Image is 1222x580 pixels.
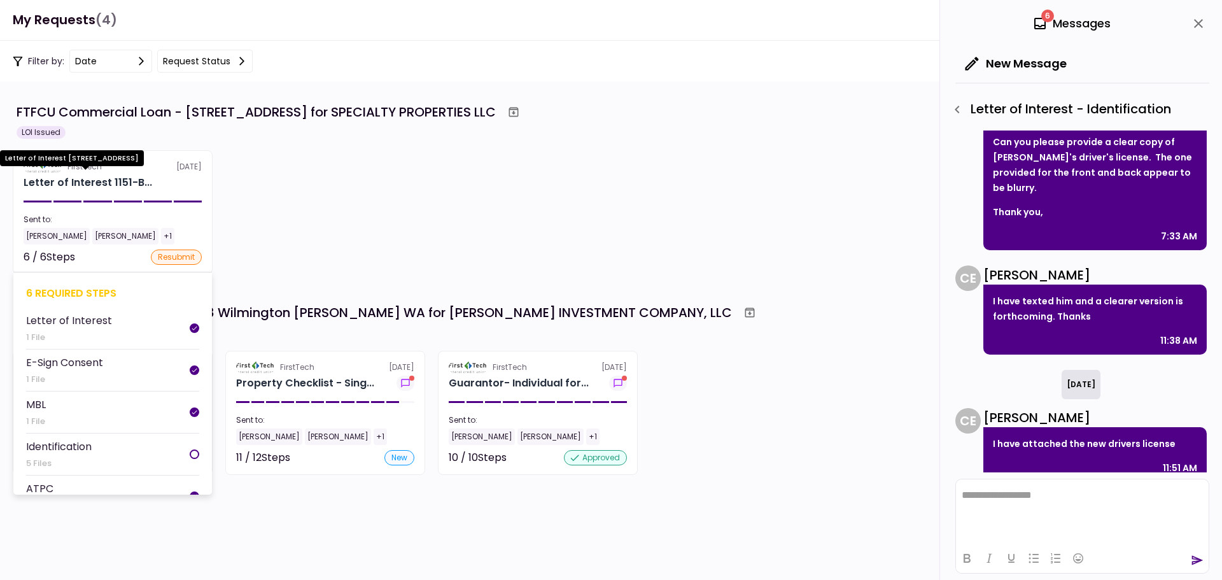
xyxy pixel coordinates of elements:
button: Bold [956,549,978,567]
div: 1 File [26,331,112,344]
button: Italic [978,549,1000,567]
p: Thank you, [993,204,1197,220]
button: show-messages [397,376,414,391]
button: Archive workflow [502,101,525,124]
div: [PERSON_NAME] [517,428,584,445]
iframe: Rich Text Area [956,479,1209,543]
button: Numbered list [1045,549,1067,567]
button: Emojis [1067,549,1089,567]
img: Partner logo [236,362,275,373]
div: ATPC [26,481,53,497]
div: 6 required steps [26,285,199,301]
div: 11:38 AM [1160,333,1197,348]
div: Identification [26,439,92,455]
div: [PERSON_NAME] [449,428,515,445]
div: [PERSON_NAME] [983,265,1207,285]
div: MBL [26,397,46,413]
div: +1 [586,428,600,445]
div: Letter of Interest 1151-B Hospital Way Pocatello [24,175,152,190]
div: 1 File [26,415,46,428]
div: Letter of Interest [26,313,112,329]
div: [DATE] [1062,370,1100,399]
div: FTFCU Commercial Loan - 1598 Wilmington [PERSON_NAME] WA for [PERSON_NAME] INVESTMENT COMPANY, LLC [17,303,732,322]
div: FirstTech [493,362,527,373]
button: New Message [955,47,1077,80]
span: (4) [95,7,117,33]
div: Filter by: [13,50,253,73]
div: C E [955,265,981,291]
div: [DATE] [236,362,414,373]
div: [PERSON_NAME] [236,428,302,445]
div: [PERSON_NAME] [983,408,1207,427]
button: send [1191,554,1204,567]
div: approved [564,450,627,465]
div: 7:33 AM [1161,229,1197,244]
div: Messages [1032,14,1111,33]
h1: My Requests [13,7,117,33]
div: 5 Files [26,457,92,470]
div: Sent to: [449,414,627,426]
div: 11 / 12 Steps [236,450,290,465]
div: [DATE] [449,362,627,373]
div: 11:51 AM [1163,460,1197,476]
div: Property Checklist - Single Tenant for ROBERTI INVESTMENT COMPANY, LLC 1590 Wilmington Drive Dupo... [236,376,374,391]
div: [PERSON_NAME] [24,228,90,244]
div: FTFCU Commercial Loan - [STREET_ADDRESS] for SPECIALTY PROPERTIES LLC [17,103,496,122]
div: Letter of Interest - Identification [946,99,1209,120]
div: E-Sign Consent [26,355,103,371]
div: C E [955,408,981,434]
button: Request status [157,50,253,73]
div: date [75,54,97,68]
p: Can you please provide a clear copy of [PERSON_NAME]'s driver's license. The one provided for the... [993,134,1197,195]
div: resubmit [151,250,202,265]
button: Underline [1001,549,1022,567]
button: Archive workflow [738,301,761,324]
div: [PERSON_NAME] [305,428,371,445]
div: [PERSON_NAME] [92,228,158,244]
div: 6 / 6 Steps [24,250,75,265]
img: Partner logo [449,362,488,373]
button: show-messages [609,376,627,391]
button: date [69,50,152,73]
div: Sent to: [236,414,414,426]
span: 6 [1041,10,1054,22]
div: Guarantor- Individual for ROBERTI INVESTMENT COMPANY, LLC Frank Roberti [449,376,589,391]
div: FirstTech [280,362,314,373]
div: 1 File [26,373,103,386]
button: close [1188,13,1209,34]
p: I have attached the new drivers license [993,436,1197,451]
div: +1 [374,428,387,445]
div: 10 / 10 Steps [449,450,507,465]
div: LOI Issued [17,126,66,139]
div: new [384,450,414,465]
p: I have texted him and a clearer version is forthcoming. Thanks [993,294,1197,324]
div: +1 [161,228,174,244]
button: Bullet list [1023,549,1044,567]
div: Sent to: [24,214,202,225]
